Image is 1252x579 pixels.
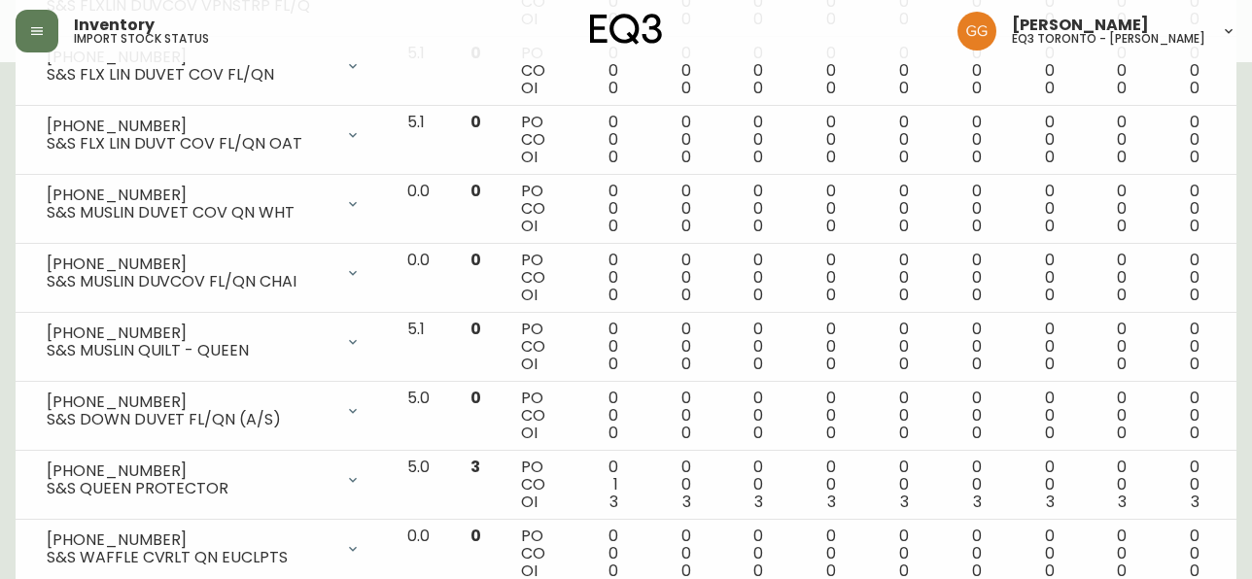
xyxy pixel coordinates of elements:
h5: import stock status [74,33,209,45]
span: 0 [899,353,909,375]
span: 0 [753,146,763,168]
span: 0 [470,525,481,547]
span: 0 [826,77,836,99]
span: 0 [753,422,763,444]
span: 0 [681,215,691,237]
div: 0 0 [794,183,836,235]
span: 0 [972,215,982,237]
span: 0 [681,284,691,306]
div: 0 0 [722,45,764,97]
div: 0 0 [576,183,618,235]
span: 0 [1190,77,1200,99]
div: 0 0 [867,114,909,166]
span: 0 [470,249,481,271]
div: 0 0 [576,321,618,373]
span: 0 [609,146,618,168]
span: 0 [826,422,836,444]
div: 0 0 [649,390,691,442]
span: 0 [972,353,982,375]
div: 0 0 [1013,252,1055,304]
span: 0 [899,77,909,99]
span: 0 [972,284,982,306]
span: 0 [681,77,691,99]
div: 0 0 [649,45,691,97]
div: 0 0 [649,321,691,373]
span: 0 [1045,422,1055,444]
span: 0 [1117,77,1127,99]
div: 0 0 [1158,114,1200,166]
div: 0 0 [1086,321,1128,373]
span: 0 [609,77,618,99]
span: 0 [470,318,481,340]
span: 0 [609,284,618,306]
div: [PHONE_NUMBER] [47,187,333,204]
div: [PHONE_NUMBER] [47,324,333,342]
span: 3 [609,491,618,513]
div: 0 0 [1013,183,1055,235]
span: 3 [1191,491,1200,513]
span: 0 [1190,353,1200,375]
div: 0 0 [722,459,764,511]
span: 0 [753,284,763,306]
span: 0 [609,422,618,444]
div: 0 0 [940,252,982,304]
span: 3 [973,491,982,513]
span: 0 [899,422,909,444]
span: 0 [1045,146,1055,168]
span: OI [521,353,538,375]
span: 3 [682,491,691,513]
div: 0 0 [576,114,618,166]
span: 0 [681,422,691,444]
span: OI [521,491,538,513]
img: dbfc93a9366efef7dcc9a31eef4d00a7 [957,12,996,51]
span: 0 [1045,77,1055,99]
div: PO CO [521,45,545,97]
div: S&S FLX LIN DUVET COV FL/QN [47,66,333,84]
span: 3 [827,491,836,513]
div: PO CO [521,114,545,166]
div: 0 0 [794,114,836,166]
div: 0 0 [1013,45,1055,97]
span: 0 [826,353,836,375]
div: 0 0 [722,321,764,373]
div: 0 0 [867,459,909,511]
div: 0 1 [576,459,618,511]
div: [PHONE_NUMBER]S&S FLX LIN DUVT COV FL/QN OAT [31,114,376,156]
div: S&S WAFFLE CVRLT QN EUCLPTS [47,549,333,566]
span: OI [521,284,538,306]
span: 0 [899,146,909,168]
td: 5.0 [392,451,455,520]
span: 3 [900,491,909,513]
span: 0 [1117,422,1127,444]
div: 0 0 [940,45,982,97]
div: 0 0 [722,252,764,304]
div: 0 0 [1158,183,1200,235]
div: 0 0 [1158,390,1200,442]
div: [PHONE_NUMBER] [47,255,333,273]
div: 0 0 [794,45,836,97]
div: 0 0 [722,114,764,166]
div: S&S MUSLIN DUVET COV QN WHT [47,204,333,221]
span: 0 [609,353,618,375]
div: [PHONE_NUMBER]S&S QUEEN PROTECTOR [31,459,376,501]
div: 0 0 [722,183,764,235]
td: 0.0 [392,175,455,244]
div: 0 0 [1013,321,1055,373]
span: Inventory [74,17,155,33]
div: 0 0 [649,252,691,304]
div: PO CO [521,252,545,304]
div: 0 0 [1086,390,1128,442]
span: 3 [754,491,763,513]
div: [PHONE_NUMBER]S&S MUSLIN QUILT - QUEEN [31,321,376,363]
td: 0.0 [392,244,455,313]
td: 5.1 [392,313,455,382]
div: 0 0 [794,459,836,511]
span: 0 [1045,284,1055,306]
div: 0 0 [1013,114,1055,166]
span: 0 [826,146,836,168]
div: 0 0 [1158,459,1200,511]
div: 0 0 [794,321,836,373]
div: PO CO [521,390,545,442]
div: 0 0 [867,45,909,97]
span: 3 [470,456,480,478]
